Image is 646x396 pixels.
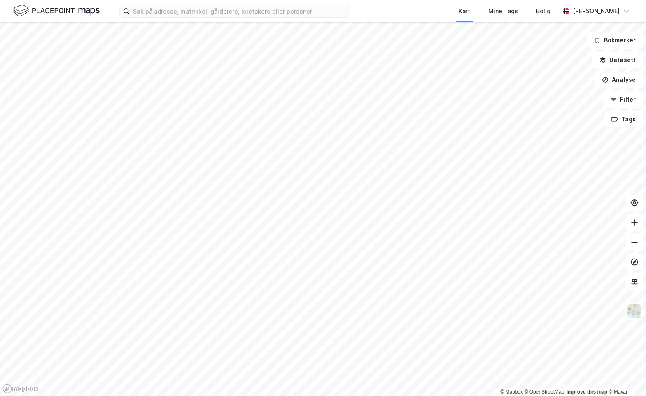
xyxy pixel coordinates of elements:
[603,91,643,108] button: Filter
[627,303,642,319] img: Z
[130,5,350,17] input: Søk på adresse, matrikkel, gårdeiere, leietakere eller personer
[592,52,643,68] button: Datasett
[500,389,523,395] a: Mapbox
[604,111,643,127] button: Tags
[488,6,518,16] div: Mine Tags
[587,32,643,49] button: Bokmerker
[567,389,607,395] a: Improve this map
[536,6,550,16] div: Bolig
[595,72,643,88] button: Analyse
[605,357,646,396] iframe: Chat Widget
[459,6,470,16] div: Kart
[13,4,100,18] img: logo.f888ab2527a4732fd821a326f86c7f29.svg
[573,6,620,16] div: [PERSON_NAME]
[525,389,564,395] a: OpenStreetMap
[2,384,39,394] a: Mapbox homepage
